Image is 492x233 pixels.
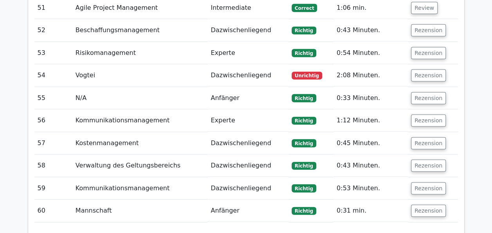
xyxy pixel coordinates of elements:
[411,2,438,14] button: Review
[333,177,408,200] td: 0:53 Minuten.
[34,200,72,222] td: 60
[72,132,208,155] td: Kostenmanagement
[292,117,316,125] span: Richtig
[292,184,316,192] span: Richtig
[72,64,208,87] td: Vogtei
[72,177,208,200] td: Kommunikationsmanagement
[411,115,446,127] button: Rezension
[207,64,288,87] td: Dazwischenliegend
[34,42,72,64] td: 53
[292,27,316,35] span: Richtig
[333,155,408,177] td: 0:43 Minuten.
[34,109,72,132] td: 56
[207,155,288,177] td: Dazwischenliegend
[292,72,322,80] span: Unrichtig
[292,4,317,12] span: Correct
[411,47,446,59] button: Rezension
[411,205,446,217] button: Rezension
[292,49,316,57] span: Richtig
[333,200,408,222] td: 0:31 min.
[333,132,408,155] td: 0:45 Minuten.
[411,69,446,82] button: Rezension
[207,200,288,222] td: Anfänger
[34,132,72,155] td: 57
[333,19,408,42] td: 0:43 Minuten.
[207,42,288,64] td: Experte
[333,109,408,132] td: 1:12 Minuten.
[292,162,316,170] span: Richtig
[34,87,72,109] td: 55
[34,155,72,177] td: 58
[72,155,208,177] td: Verwaltung des Geltungsbereichs
[411,92,446,104] button: Rezension
[333,42,408,64] td: 0:54 Minuten.
[34,64,72,87] td: 54
[207,177,288,200] td: Dazwischenliegend
[411,160,446,172] button: Rezension
[72,200,208,222] td: Mannschaft
[292,94,316,102] span: Richtig
[34,19,72,42] td: 52
[411,137,446,149] button: Rezension
[333,64,408,87] td: 2:08 Minuten.
[333,87,408,109] td: 0:33 Minuten.
[207,19,288,42] td: Dazwischenliegend
[292,139,316,147] span: Richtig
[72,109,208,132] td: Kommunikationsmanagement
[207,87,288,109] td: Anfänger
[34,177,72,200] td: 59
[207,132,288,155] td: Dazwischenliegend
[72,42,208,64] td: Risikomanagement
[292,207,316,215] span: Richtig
[72,87,208,109] td: N/A
[411,24,446,36] button: Rezension
[411,182,446,195] button: Rezension
[207,109,288,132] td: Experte
[72,19,208,42] td: Beschaffungsmanagement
